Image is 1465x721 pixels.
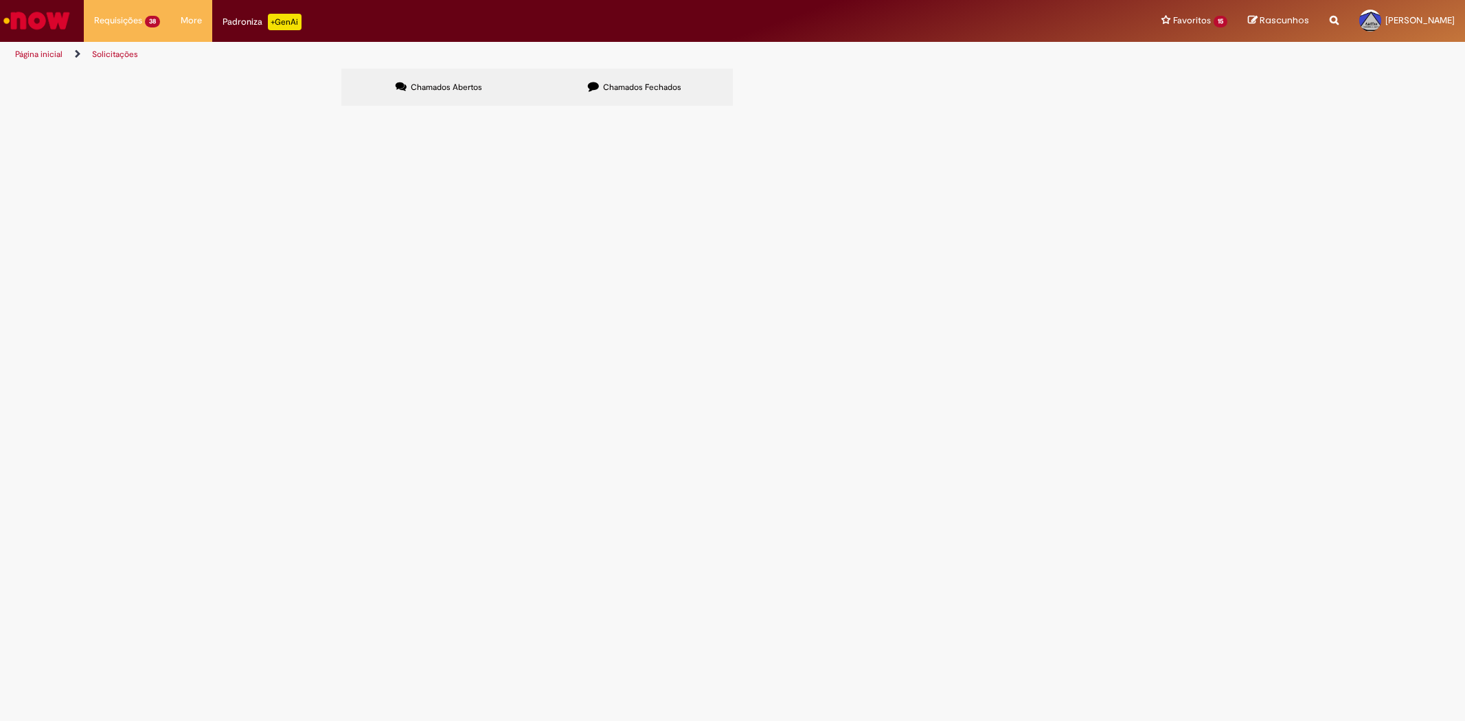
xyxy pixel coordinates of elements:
div: Padroniza [223,14,302,30]
a: Página inicial [15,49,63,60]
span: [PERSON_NAME] [1385,14,1455,26]
span: Chamados Fechados [603,82,681,93]
span: Rascunhos [1260,14,1309,27]
ul: Trilhas de página [10,42,966,67]
span: 38 [145,16,160,27]
span: Favoritos [1173,14,1211,27]
a: Solicitações [92,49,138,60]
p: +GenAi [268,14,302,30]
span: Requisições [94,14,142,27]
span: More [181,14,202,27]
span: 15 [1214,16,1227,27]
span: Chamados Abertos [411,82,482,93]
img: ServiceNow [1,7,72,34]
a: Rascunhos [1248,14,1309,27]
